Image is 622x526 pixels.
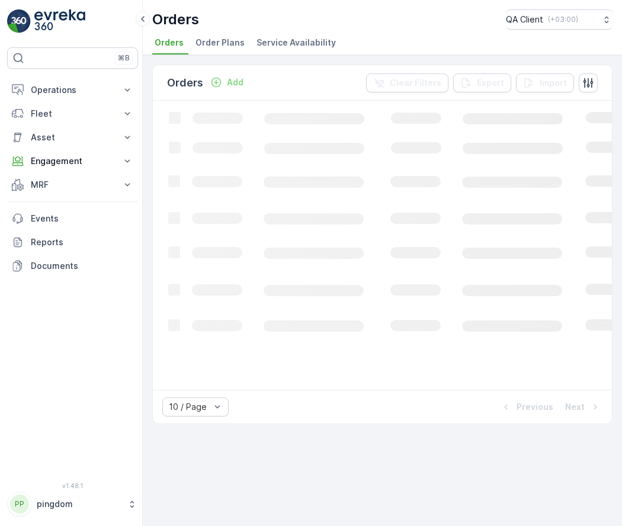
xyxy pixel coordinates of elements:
a: Reports [7,230,138,254]
p: Orders [167,75,203,91]
span: v 1.48.1 [7,482,138,489]
p: Import [540,77,567,89]
button: Fleet [7,102,138,126]
button: Previous [499,400,554,414]
button: Clear Filters [366,73,448,92]
button: Import [516,73,574,92]
button: Engagement [7,149,138,173]
button: QA Client(+03:00) [506,9,613,30]
p: Export [477,77,504,89]
p: MRF [31,179,114,191]
a: Events [7,207,138,230]
p: Next [565,401,585,413]
p: ( +03:00 ) [548,15,578,24]
p: QA Client [506,14,543,25]
p: Previous [517,401,553,413]
p: Orders [152,10,199,29]
button: Next [564,400,602,414]
button: Asset [7,126,138,149]
button: PPpingdom [7,492,138,517]
p: pingdom [37,498,121,510]
span: Orders [155,37,184,49]
img: logo_light-DOdMpM7g.png [34,9,85,33]
p: Fleet [31,108,114,120]
p: Clear Filters [390,77,441,89]
p: Engagement [31,155,114,167]
button: Operations [7,78,138,102]
button: MRF [7,173,138,197]
a: Documents [7,254,138,278]
button: Add [206,75,248,89]
p: Documents [31,260,133,272]
img: logo [7,9,31,33]
p: Reports [31,236,133,248]
p: Add [227,76,243,88]
span: Service Availability [257,37,336,49]
span: Order Plans [195,37,245,49]
p: Operations [31,84,114,96]
div: PP [10,495,29,514]
button: Export [453,73,511,92]
p: ⌘B [118,53,130,63]
p: Asset [31,131,114,143]
p: Events [31,213,133,224]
